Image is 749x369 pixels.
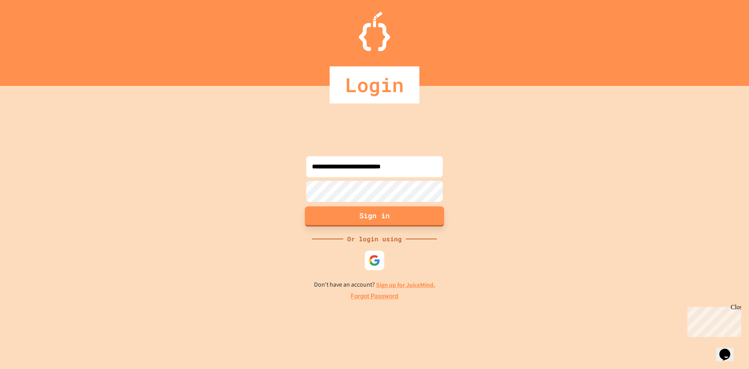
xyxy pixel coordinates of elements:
div: Login [330,66,419,103]
iframe: chat widget [716,338,741,361]
button: Sign in [305,206,444,226]
div: Chat with us now!Close [3,3,54,50]
a: Forgot Password [351,292,398,301]
img: Logo.svg [359,12,390,51]
p: Don't have an account? [314,280,435,290]
div: Or login using [343,234,406,244]
a: Sign up for JuiceMind. [376,281,435,289]
img: google-icon.svg [369,255,380,266]
iframe: chat widget [684,304,741,337]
